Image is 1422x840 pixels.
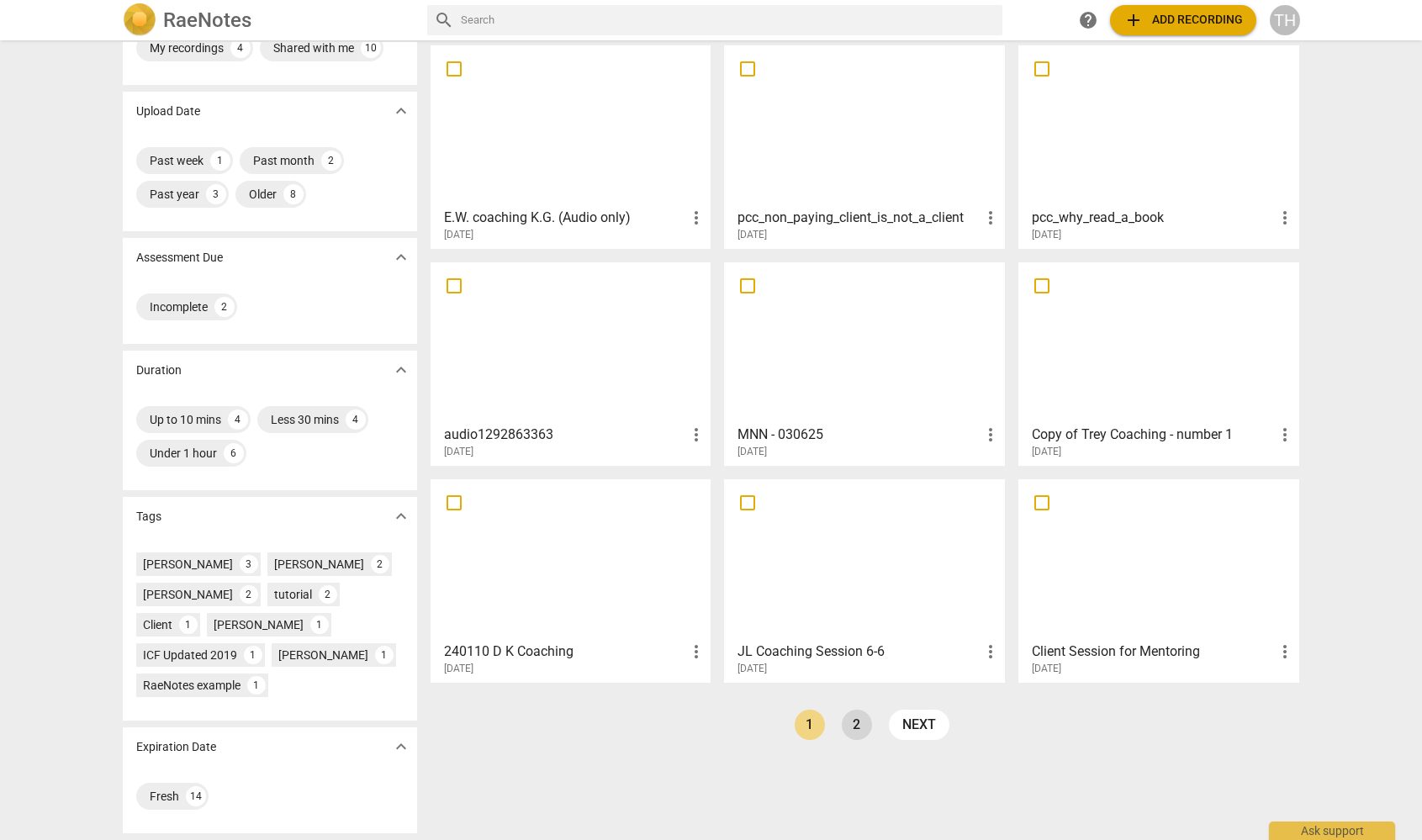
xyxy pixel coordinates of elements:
button: TH [1270,5,1300,35]
span: [DATE] [1032,228,1061,242]
div: Incomplete [150,298,208,315]
p: Duration [136,362,182,379]
h3: E.W. coaching K.G. (Audio only) [444,208,687,228]
div: 4 [346,409,366,430]
span: more_vert [1275,642,1295,662]
span: more_vert [981,208,1001,228]
div: tutorial [274,586,312,603]
a: Copy of Trey Coaching - number 1[DATE] [1024,268,1293,458]
h3: Client Session for Mentoring [1032,642,1275,662]
div: [PERSON_NAME] [214,616,304,633]
h3: pcc_why_read_a_book [1032,208,1275,228]
button: Show more [389,98,414,124]
p: Assessment Due [136,249,223,267]
span: expand_more [391,101,411,121]
h3: MNN - 030625 [737,425,981,445]
span: more_vert [686,642,706,662]
div: Past year [150,186,199,203]
div: RaeNotes example [143,677,241,694]
div: 4 [228,409,248,430]
span: [DATE] [444,445,473,459]
div: [PERSON_NAME] [143,556,233,573]
a: 240110 D K Coaching[DATE] [436,485,706,675]
h3: audio1292863363 [444,425,687,445]
div: 2 [214,297,235,317]
a: audio1292863363[DATE] [436,268,706,458]
div: Under 1 hour [150,445,217,462]
span: [DATE] [1032,662,1061,676]
a: LogoRaeNotes [123,3,414,37]
div: Ask support [1269,822,1395,840]
div: Less 30 mins [271,411,339,428]
button: Show more [389,357,414,383]
div: 2 [319,585,337,604]
button: Show more [389,734,414,759]
div: Older [249,186,277,203]
span: [DATE] [1032,445,1061,459]
span: expand_more [391,360,411,380]
a: Page 2 [842,710,872,740]
div: 1 [244,646,262,664]
div: [PERSON_NAME] [143,586,233,603]
a: Page 1 is your current page [795,710,825,740]
div: 1 [210,151,230,171]
span: more_vert [1275,425,1295,445]
div: Up to 10 mins [150,411,221,428]
div: Past week [150,152,204,169]
div: 1 [375,646,394,664]
div: ICF Updated 2019 [143,647,237,663]
div: Shared with me [273,40,354,56]
button: Show more [389,245,414,270]
a: pcc_non_paying_client_is_not_a_client[DATE] [730,51,999,241]
span: [DATE] [737,228,767,242]
span: more_vert [686,208,706,228]
div: [PERSON_NAME] [278,647,368,663]
button: Show more [389,504,414,529]
div: 2 [371,555,389,573]
div: Client [143,616,172,633]
div: 14 [186,786,206,806]
span: more_vert [1275,208,1295,228]
h3: Copy of Trey Coaching - number 1 [1032,425,1275,445]
span: Add recording [1123,10,1243,30]
span: [DATE] [444,662,473,676]
button: Upload [1110,5,1256,35]
p: Upload Date [136,103,200,120]
a: Help [1073,5,1103,35]
div: 10 [361,38,381,58]
span: more_vert [981,425,1001,445]
img: Logo [123,3,156,37]
div: 1 [179,615,198,634]
div: 1 [247,676,266,695]
input: Search [461,7,996,34]
div: 2 [321,151,341,171]
span: expand_more [391,737,411,757]
a: next [889,710,949,740]
div: Past month [253,152,315,169]
div: 8 [283,184,304,204]
h3: 240110 D K Coaching [444,642,687,662]
span: [DATE] [737,662,767,676]
a: pcc_why_read_a_book[DATE] [1024,51,1293,241]
div: 3 [206,184,226,204]
h3: pcc_non_paying_client_is_not_a_client [737,208,981,228]
a: Client Session for Mentoring[DATE] [1024,485,1293,675]
span: [DATE] [444,228,473,242]
a: JL Coaching Session 6-6[DATE] [730,485,999,675]
div: My recordings [150,40,224,56]
span: [DATE] [737,445,767,459]
div: [PERSON_NAME] [274,556,364,573]
span: expand_more [391,506,411,526]
span: search [434,10,454,30]
a: MNN - 030625[DATE] [730,268,999,458]
div: 3 [240,555,258,573]
div: 2 [240,585,258,604]
div: 6 [224,443,244,463]
span: add [1123,10,1144,30]
p: Expiration Date [136,738,216,756]
div: 4 [230,38,251,58]
span: help [1078,10,1098,30]
span: expand_more [391,247,411,267]
p: Tags [136,508,161,526]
